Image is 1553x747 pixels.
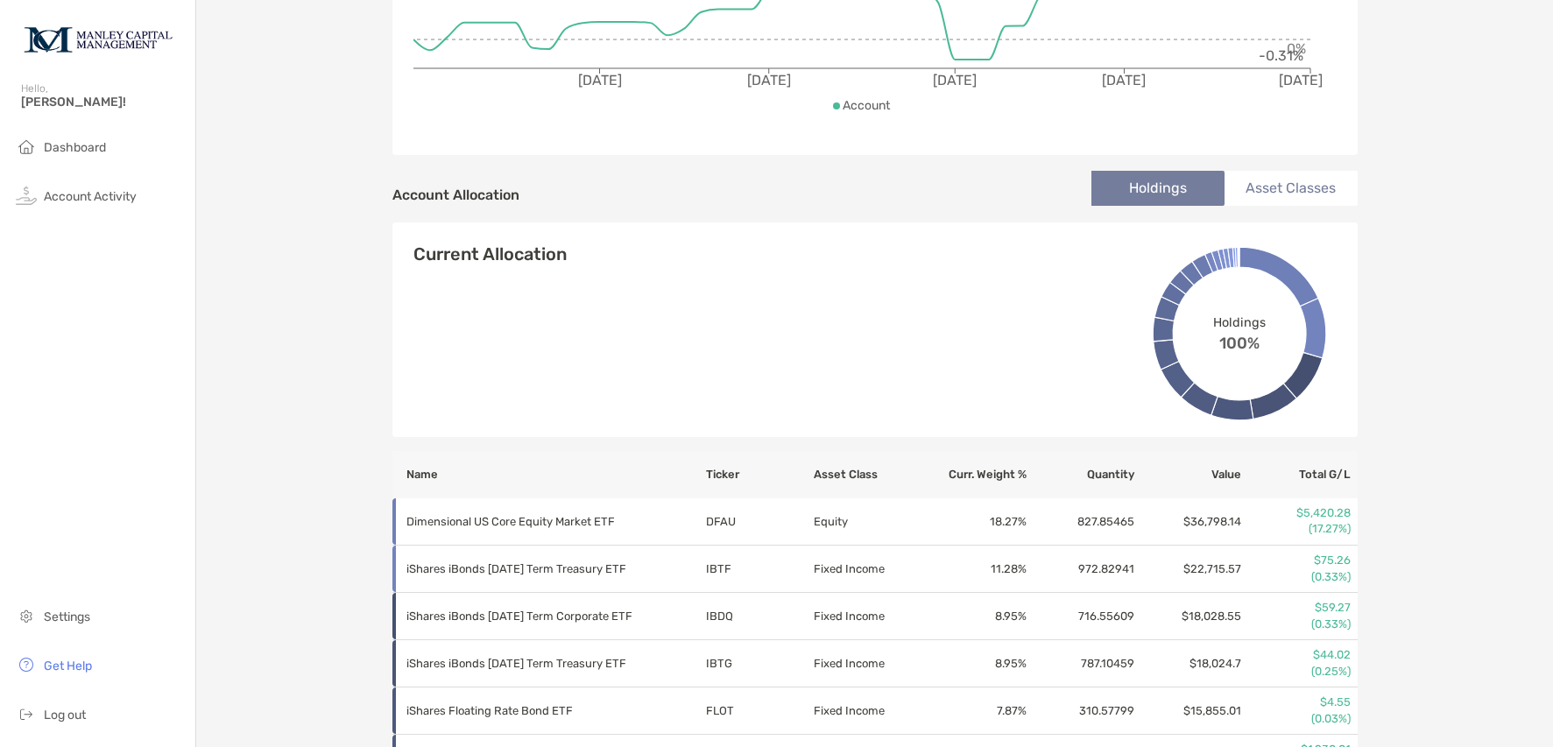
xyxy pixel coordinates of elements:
td: $18,028.55 [1135,593,1243,640]
li: Asset Classes [1225,171,1358,206]
img: household icon [16,136,37,157]
span: Log out [44,708,86,722]
p: $44.02 [1243,647,1350,663]
td: IBTF [705,546,813,593]
td: Fixed Income [813,593,921,640]
tspan: -0.31% [1259,47,1303,64]
td: 18.27 % [920,498,1027,546]
p: iShares iBonds Dec 2025 Term Treasury ETF [406,558,652,580]
td: $22,715.57 [1135,546,1243,593]
td: IBTG [705,640,813,687]
th: Curr. Weight % [920,451,1027,498]
th: Asset Class [813,451,921,498]
p: (17.27%) [1243,521,1350,537]
img: logout icon [16,703,37,724]
img: Zoe Logo [21,7,174,70]
td: 787.10459 [1027,640,1135,687]
tspan: [DATE] [1102,72,1146,88]
p: iShares Floating Rate Bond ETF [406,700,652,722]
p: (0.25%) [1243,664,1350,680]
p: Account [843,95,890,116]
td: 8.95 % [920,593,1027,640]
p: (0.33%) [1243,569,1350,585]
span: Account Activity [44,189,137,204]
th: Quantity [1027,451,1135,498]
th: Name [392,451,705,498]
td: $18,024.7 [1135,640,1243,687]
tspan: 0% [1287,40,1306,57]
tspan: [DATE] [1278,72,1322,88]
td: 827.85465 [1027,498,1135,546]
td: 7.87 % [920,687,1027,735]
td: 11.28 % [920,546,1027,593]
p: $4.55 [1243,694,1350,710]
td: 310.57799 [1027,687,1135,735]
td: Fixed Income [813,687,921,735]
td: FLOT [705,687,813,735]
td: Fixed Income [813,546,921,593]
span: Settings [44,610,90,624]
td: DFAU [705,498,813,546]
td: $36,798.14 [1135,498,1243,546]
td: 972.82941 [1027,546,1135,593]
h4: Current Allocation [413,243,567,264]
td: IBDQ [705,593,813,640]
th: Total G/L [1242,451,1357,498]
li: Holdings [1091,171,1225,206]
p: $75.26 [1243,553,1350,568]
th: Value [1135,451,1243,498]
p: (0.33%) [1243,617,1350,632]
p: Dimensional US Core Equity Market ETF [406,511,652,532]
img: get-help icon [16,654,37,675]
span: [PERSON_NAME]! [21,95,185,109]
td: $15,855.01 [1135,687,1243,735]
td: Fixed Income [813,640,921,687]
tspan: [DATE] [933,72,977,88]
p: (0.03%) [1243,711,1350,727]
th: Ticker [705,451,813,498]
td: 716.55609 [1027,593,1135,640]
span: 100% [1219,329,1260,352]
img: settings icon [16,605,37,626]
p: iShares iBonds Dec 2025 Term Corporate ETF [406,605,652,627]
p: $59.27 [1243,600,1350,616]
h4: Account Allocation [392,187,519,203]
tspan: [DATE] [746,72,790,88]
img: activity icon [16,185,37,206]
p: iShares iBonds Dec 2026 Term Treasury ETF [406,652,652,674]
td: 8.95 % [920,640,1027,687]
span: Dashboard [44,140,106,155]
p: $5,420.28 [1243,505,1350,521]
span: Get Help [44,659,92,673]
tspan: [DATE] [577,72,621,88]
span: Holdings [1213,314,1265,329]
td: Equity [813,498,921,546]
